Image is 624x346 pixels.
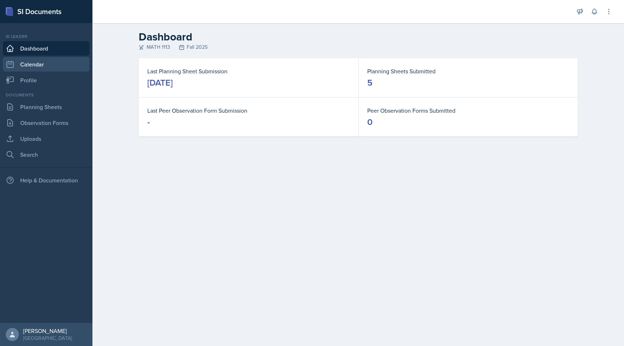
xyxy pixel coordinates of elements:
dt: Last Planning Sheet Submission [147,67,350,75]
dt: Last Peer Observation Form Submission [147,106,350,115]
dt: Peer Observation Forms Submitted [367,106,569,115]
a: Planning Sheets [3,100,90,114]
a: Dashboard [3,41,90,56]
div: Help & Documentation [3,173,90,187]
a: Search [3,147,90,162]
h2: Dashboard [139,30,578,43]
div: [DATE] [147,77,173,88]
a: Profile [3,73,90,87]
div: MATH 1113 Fall 2025 [139,43,578,51]
a: Uploads [3,131,90,146]
div: Si leader [3,33,90,40]
dt: Planning Sheets Submitted [367,67,569,75]
a: Observation Forms [3,116,90,130]
div: - [147,116,150,128]
div: [PERSON_NAME] [23,327,72,334]
div: Documents [3,92,90,98]
div: 5 [367,77,372,88]
div: 0 [367,116,373,128]
a: Calendar [3,57,90,72]
div: [GEOGRAPHIC_DATA] [23,334,72,342]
